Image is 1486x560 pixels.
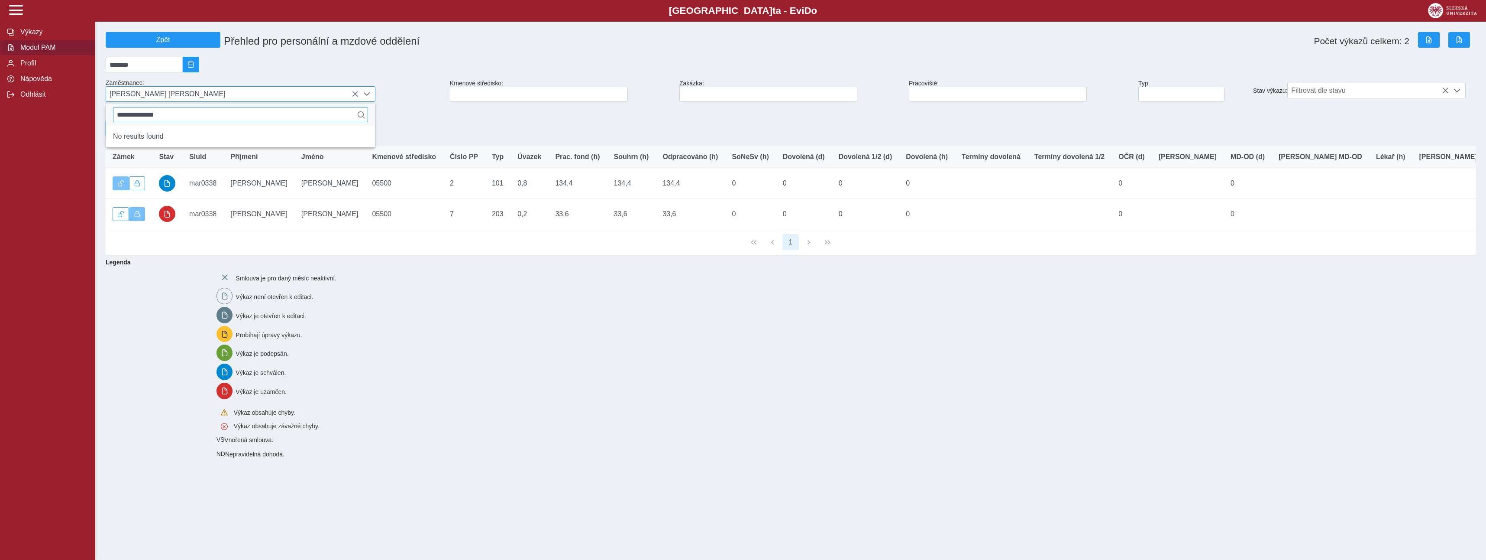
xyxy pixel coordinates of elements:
td: mar0338 [182,168,223,199]
span: Filtrovat dle stavu [1288,83,1448,98]
span: D [804,5,811,16]
span: o [811,5,817,16]
span: Výkaz je otevřen k editaci. [236,313,306,319]
td: 0 [832,199,899,229]
div: Zaměstnanec: [102,76,446,105]
span: t [772,5,775,16]
span: Smlouva vnořená do kmene [216,450,225,457]
td: 134,4 [656,168,725,199]
span: Zpět [110,36,216,44]
button: schváleno [159,175,175,192]
span: [PERSON_NAME] MD-OD [1279,153,1362,161]
td: 7 [443,199,485,229]
td: 101 [485,168,510,199]
div: Typ: [1135,76,1250,105]
td: [PERSON_NAME] [294,168,365,199]
button: Export [106,121,140,137]
span: Stav [159,153,174,161]
button: Uzamknout [129,176,145,190]
button: 2025/08 [183,57,199,72]
button: Výkaz uzamčen. [129,207,145,221]
td: [PERSON_NAME] [223,168,294,199]
span: Souhrn (h) [614,153,649,161]
span: Kmenové středisko [372,153,436,161]
button: Výkaz je odemčen. [113,176,129,190]
span: Dovolená 1/2 (d) [839,153,892,161]
td: 0 [725,199,775,229]
span: Modul PAM [18,44,88,52]
span: Jméno [301,153,324,161]
span: [PERSON_NAME] [1419,153,1477,161]
span: [PERSON_NAME] [PERSON_NAME] [106,87,359,101]
td: 2 [443,168,485,199]
div: Zakázka: [676,76,905,105]
span: Dovolená (h) [906,153,948,161]
span: Typ [492,153,504,161]
button: Zpět [106,32,220,48]
div: Pracoviště: [905,76,1135,105]
td: 33,6 [607,199,656,229]
span: Nepravidelná dohoda. [225,451,284,458]
td: 0 [832,168,899,199]
span: Odpracováno (h) [662,153,718,161]
span: Výkaz obsahuje závažné chyby. [234,423,320,430]
img: logo_web_su.png [1428,3,1477,18]
div: Kmenové středisko: [446,76,676,105]
span: Termíny dovolená [962,153,1021,161]
td: 0 [776,199,832,229]
span: Úvazek [517,153,541,161]
span: Profil [18,59,88,67]
span: Lékař (h) [1376,153,1405,161]
td: 0 [1111,168,1151,199]
span: Smlouva vnořená do kmene [216,436,225,443]
td: 134,4 [548,168,607,199]
td: 05500 [365,168,443,199]
span: Probíhají úpravy výkazu. [236,331,302,338]
td: 134,4 [607,168,656,199]
td: mar0338 [182,199,223,229]
span: Termíny dovolená 1/2 [1034,153,1105,161]
td: [PERSON_NAME] [223,199,294,229]
button: uzamčeno [159,206,175,222]
button: Export do Excelu [1418,32,1440,48]
td: 0 [899,168,955,199]
td: 33,6 [548,199,607,229]
span: Počet výkazů celkem: 2 [1314,36,1409,46]
td: 0 [1224,199,1272,229]
td: 0 [1111,199,1151,229]
td: [PERSON_NAME] [294,199,365,229]
td: 33,6 [656,199,725,229]
span: Výkaz je uzamčen. [236,388,287,395]
td: 0 [899,199,955,229]
span: Výkaz je schválen. [236,369,286,376]
td: 0,2 [510,199,548,229]
span: Výkaz je podepsán. [236,350,288,357]
span: Zámek [113,153,135,161]
span: Výkaz obsahuje chyby. [234,409,295,416]
button: 1 [782,234,799,251]
td: 0 [1224,168,1272,199]
td: 203 [485,199,510,229]
span: SluId [189,153,206,161]
button: Export do PDF [1448,32,1470,48]
span: Vnořená smlouva. [224,436,273,443]
td: 0 [725,168,775,199]
span: Odhlásit [18,91,88,98]
span: OČR (d) [1118,153,1144,161]
td: 0 [776,168,832,199]
span: Výkazy [18,28,88,36]
span: Příjmení [230,153,258,161]
span: Výkaz není otevřen k editaci. [236,293,313,300]
td: 05500 [365,199,443,229]
li: No results found [106,129,375,144]
h1: Přehled pro personální a mzdové oddělení [220,32,909,51]
span: Číslo PP [450,153,478,161]
span: Dovolená (d) [783,153,825,161]
span: [PERSON_NAME] [1159,153,1217,161]
b: [GEOGRAPHIC_DATA] a - Evi [26,5,1460,16]
td: 0,8 [510,168,548,199]
span: Smlouva je pro daný měsíc neaktivní. [236,274,336,281]
b: Legenda [102,255,1472,269]
span: MD-OD (d) [1231,153,1265,161]
span: Nápověda [18,75,88,83]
